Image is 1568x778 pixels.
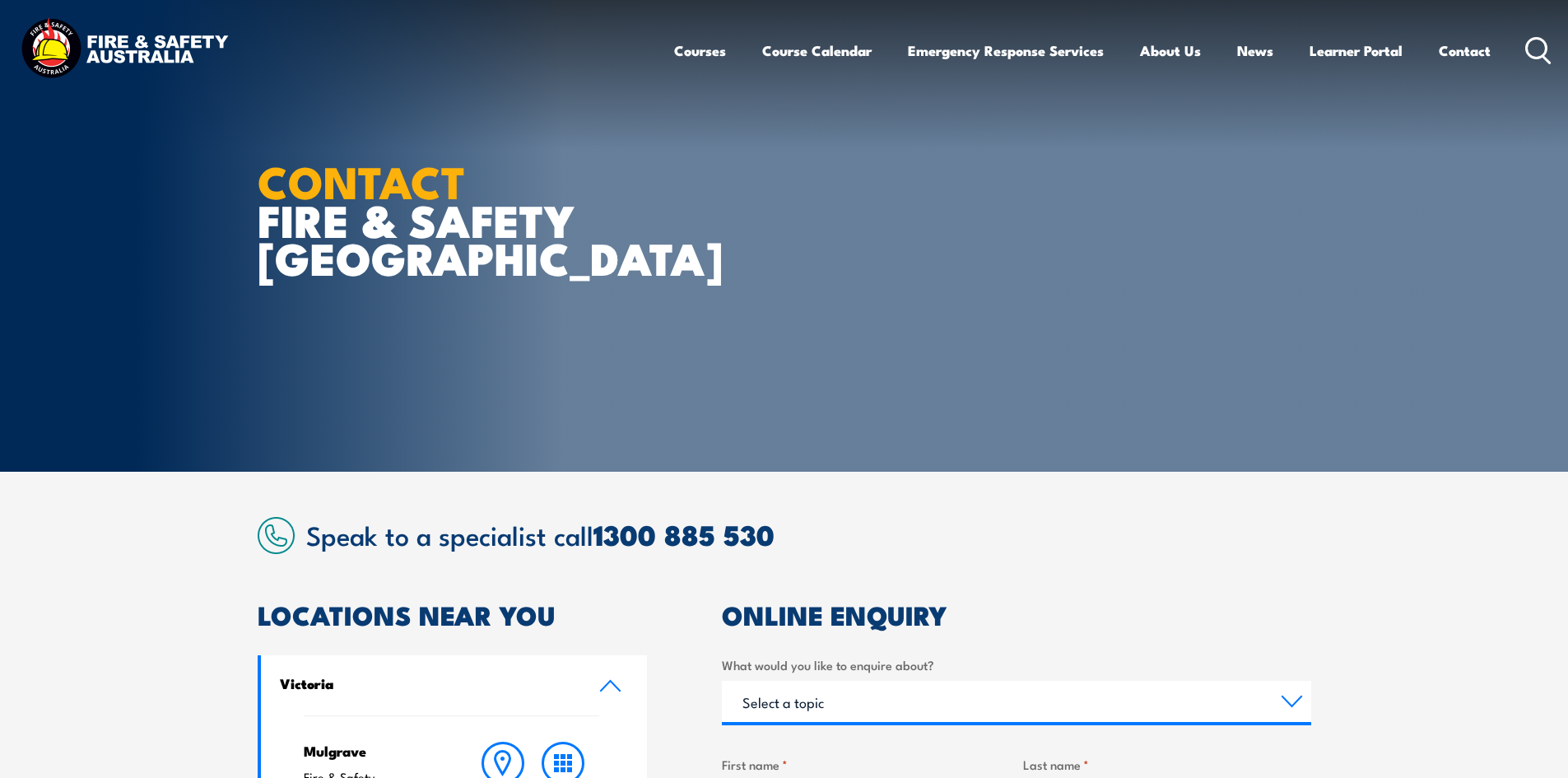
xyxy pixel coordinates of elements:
[280,674,575,692] h4: Victoria
[261,655,648,715] a: Victoria
[1140,29,1201,72] a: About Us
[762,29,872,72] a: Course Calendar
[306,519,1311,549] h2: Speak to a specialist call
[1310,29,1403,72] a: Learner Portal
[722,655,1311,674] label: What would you like to enquire about?
[722,755,1010,774] label: First name
[722,603,1311,626] h2: ONLINE ENQUIRY
[674,29,726,72] a: Courses
[908,29,1104,72] a: Emergency Response Services
[258,603,648,626] h2: LOCATIONS NEAR YOU
[1023,755,1311,774] label: Last name
[1439,29,1491,72] a: Contact
[304,742,441,760] h4: Mulgrave
[258,146,466,214] strong: CONTACT
[593,512,775,556] a: 1300 885 530
[258,161,664,277] h1: FIRE & SAFETY [GEOGRAPHIC_DATA]
[1237,29,1273,72] a: News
